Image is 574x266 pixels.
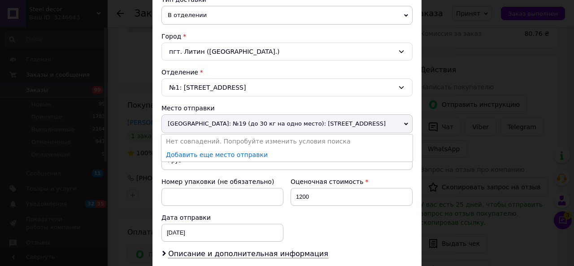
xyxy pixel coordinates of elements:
div: №1: [STREET_ADDRESS] [161,78,413,96]
span: Место отправки [161,105,215,112]
span: В отделении [161,6,413,25]
span: Описание и дополнительная информация [168,249,328,258]
div: Отделение [161,68,413,77]
div: пгт. Литин ([GEOGRAPHIC_DATA].) [161,43,413,61]
div: Номер упаковки (не обязательно) [161,177,283,186]
div: Оценочная стоимость [291,177,413,186]
a: Добавить еще место отправки [166,151,268,158]
span: [GEOGRAPHIC_DATA]: №19 (до 30 кг на одно место): [STREET_ADDRESS] [161,114,413,133]
div: Дата отправки [161,213,283,222]
li: Нет совпадений. Попробуйте изменить условия поиска [161,135,413,148]
div: Город [161,32,413,41]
